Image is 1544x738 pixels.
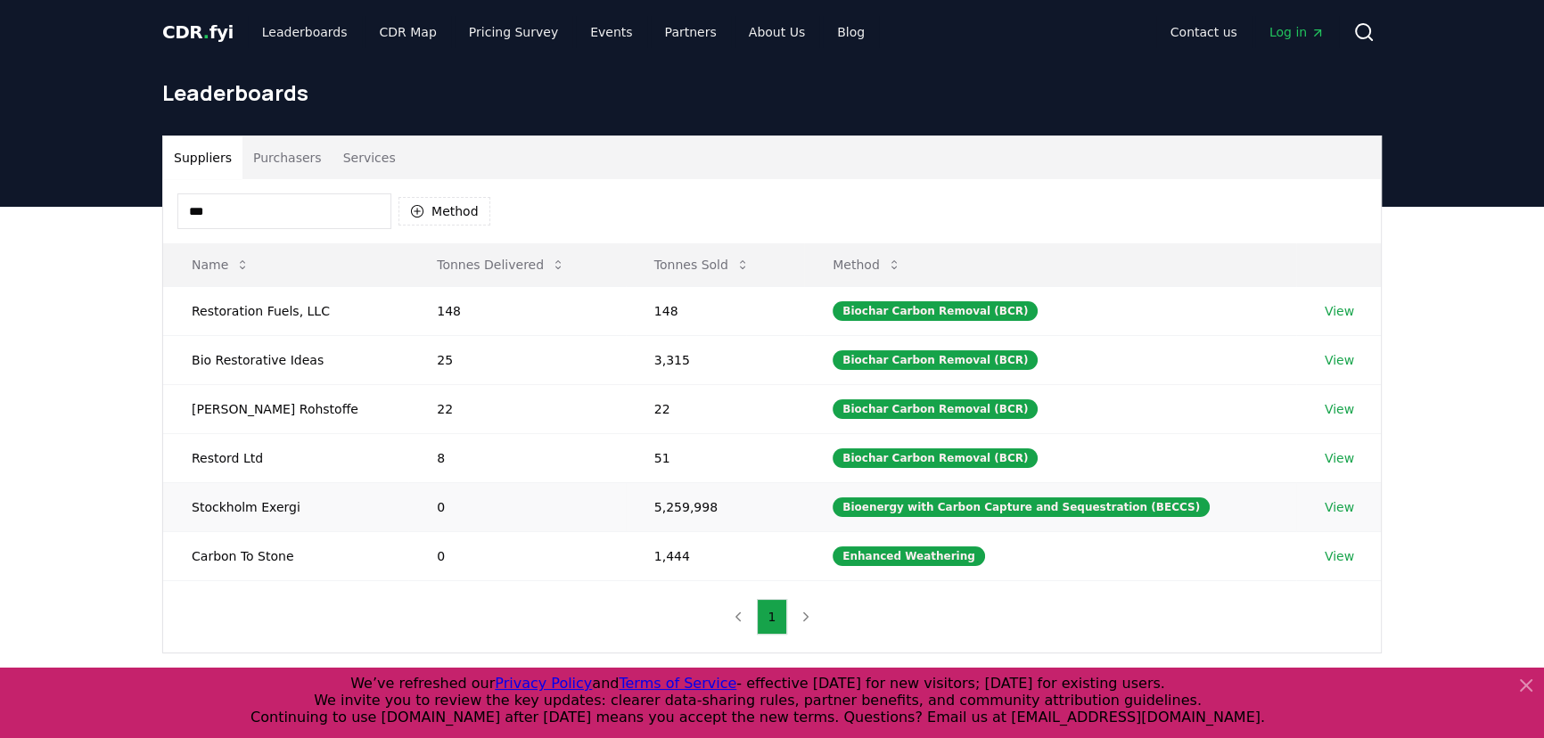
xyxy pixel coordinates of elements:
button: Method [398,197,490,225]
a: Log in [1255,16,1339,48]
td: Stockholm Exergi [163,482,408,531]
td: 3,315 [626,335,804,384]
a: Partners [651,16,731,48]
td: 5,259,998 [626,482,804,531]
a: About Us [735,16,819,48]
td: 148 [408,286,626,335]
td: 51 [626,433,804,482]
div: Biochar Carbon Removal (BCR) [833,448,1038,468]
nav: Main [248,16,879,48]
a: CDR.fyi [162,20,234,45]
a: View [1325,351,1354,369]
div: Biochar Carbon Removal (BCR) [833,301,1038,321]
a: Pricing Survey [455,16,572,48]
a: CDR Map [365,16,451,48]
span: . [203,21,209,43]
a: View [1325,400,1354,418]
span: Log in [1269,23,1325,41]
a: Contact us [1156,16,1252,48]
button: Method [818,247,916,283]
a: Events [576,16,646,48]
button: Tonnes Delivered [423,247,579,283]
td: 0 [408,482,626,531]
button: Tonnes Sold [640,247,764,283]
td: 8 [408,433,626,482]
button: Purchasers [242,136,333,179]
div: Enhanced Weathering [833,546,985,566]
a: Leaderboards [248,16,362,48]
td: Carbon To Stone [163,531,408,580]
a: Blog [823,16,879,48]
a: View [1325,498,1354,516]
td: 25 [408,335,626,384]
td: 22 [626,384,804,433]
div: Bioenergy with Carbon Capture and Sequestration (BECCS) [833,497,1210,517]
button: Services [333,136,407,179]
button: Name [177,247,264,283]
button: Suppliers [163,136,242,179]
td: 22 [408,384,626,433]
td: Restoration Fuels, LLC [163,286,408,335]
span: CDR fyi [162,21,234,43]
h1: Leaderboards [162,78,1382,107]
td: 148 [626,286,804,335]
div: Biochar Carbon Removal (BCR) [833,350,1038,370]
td: [PERSON_NAME] Rohstoffe [163,384,408,433]
div: Biochar Carbon Removal (BCR) [833,399,1038,419]
td: Restord Ltd [163,433,408,482]
a: View [1325,547,1354,565]
nav: Main [1156,16,1339,48]
a: View [1325,449,1354,467]
td: Bio Restorative Ideas [163,335,408,384]
button: 1 [757,599,788,635]
a: View [1325,302,1354,320]
td: 0 [408,531,626,580]
td: 1,444 [626,531,804,580]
